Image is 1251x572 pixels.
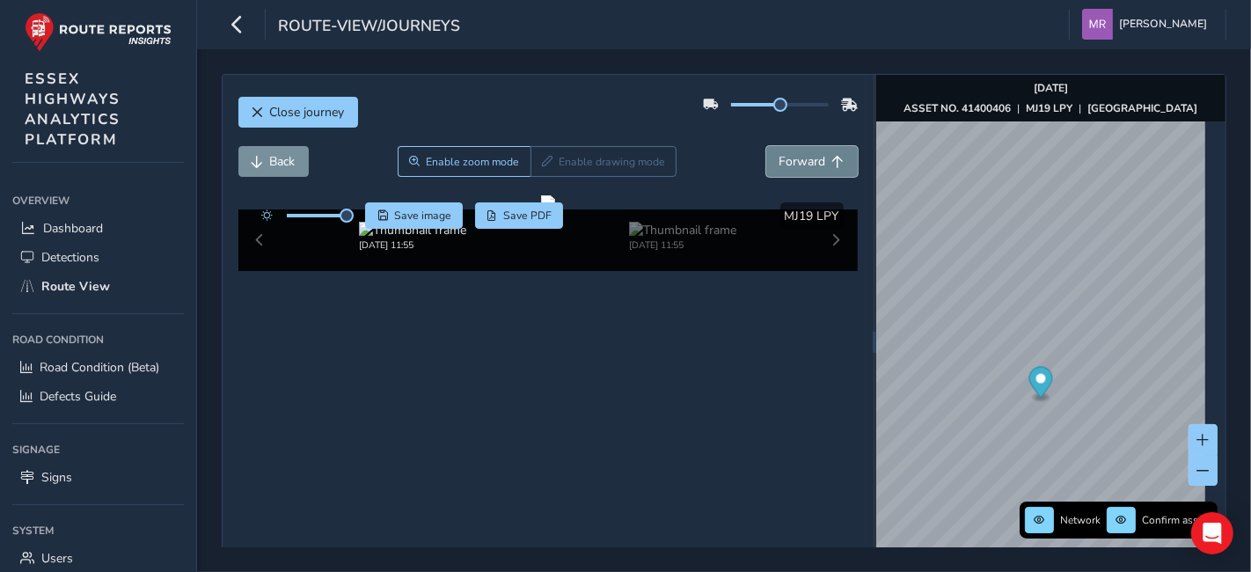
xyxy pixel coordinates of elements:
span: Users [41,550,73,567]
a: Signs [12,463,184,492]
a: Defects Guide [12,382,184,411]
span: Save image [394,209,451,223]
button: Close journey [238,97,358,128]
div: System [12,517,184,544]
a: Route View [12,272,184,301]
span: Close journey [270,104,345,121]
strong: ASSET NO. 41400406 [904,101,1012,115]
div: | | [904,101,1198,115]
img: diamond-layout [1082,9,1113,40]
img: Thumbnail frame [359,222,466,238]
span: Road Condition (Beta) [40,359,159,376]
a: Detections [12,243,184,272]
div: Signage [12,436,184,463]
button: Forward [766,146,858,177]
button: Zoom [398,146,530,177]
div: Road Condition [12,326,184,353]
span: Network [1060,513,1101,527]
strong: MJ19 LPY [1027,101,1073,115]
span: Signs [41,469,72,486]
img: Thumbnail frame [629,222,736,238]
button: Back [238,146,309,177]
div: [DATE] 11:55 [359,238,466,252]
span: Enable zoom mode [426,155,519,169]
button: [PERSON_NAME] [1082,9,1213,40]
button: PDF [475,202,564,229]
a: Dashboard [12,214,184,243]
span: Forward [779,153,826,170]
span: Save PDF [503,209,552,223]
strong: [DATE] [1034,81,1068,95]
div: Open Intercom Messenger [1191,512,1233,554]
div: Overview [12,187,184,214]
span: route-view/journeys [278,15,460,40]
span: MJ19 LPY [785,208,839,224]
span: Route View [41,278,110,295]
span: Defects Guide [40,388,116,405]
span: Confirm assets [1142,513,1212,527]
a: Road Condition (Beta) [12,353,184,382]
div: Map marker [1029,367,1053,403]
strong: [GEOGRAPHIC_DATA] [1088,101,1198,115]
img: rr logo [25,12,172,52]
button: Save [365,202,463,229]
div: [DATE] 11:55 [629,238,736,252]
span: Back [270,153,296,170]
span: [PERSON_NAME] [1119,9,1207,40]
span: ESSEX HIGHWAYS ANALYTICS PLATFORM [25,69,121,150]
span: Detections [41,249,99,266]
span: Dashboard [43,220,103,237]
